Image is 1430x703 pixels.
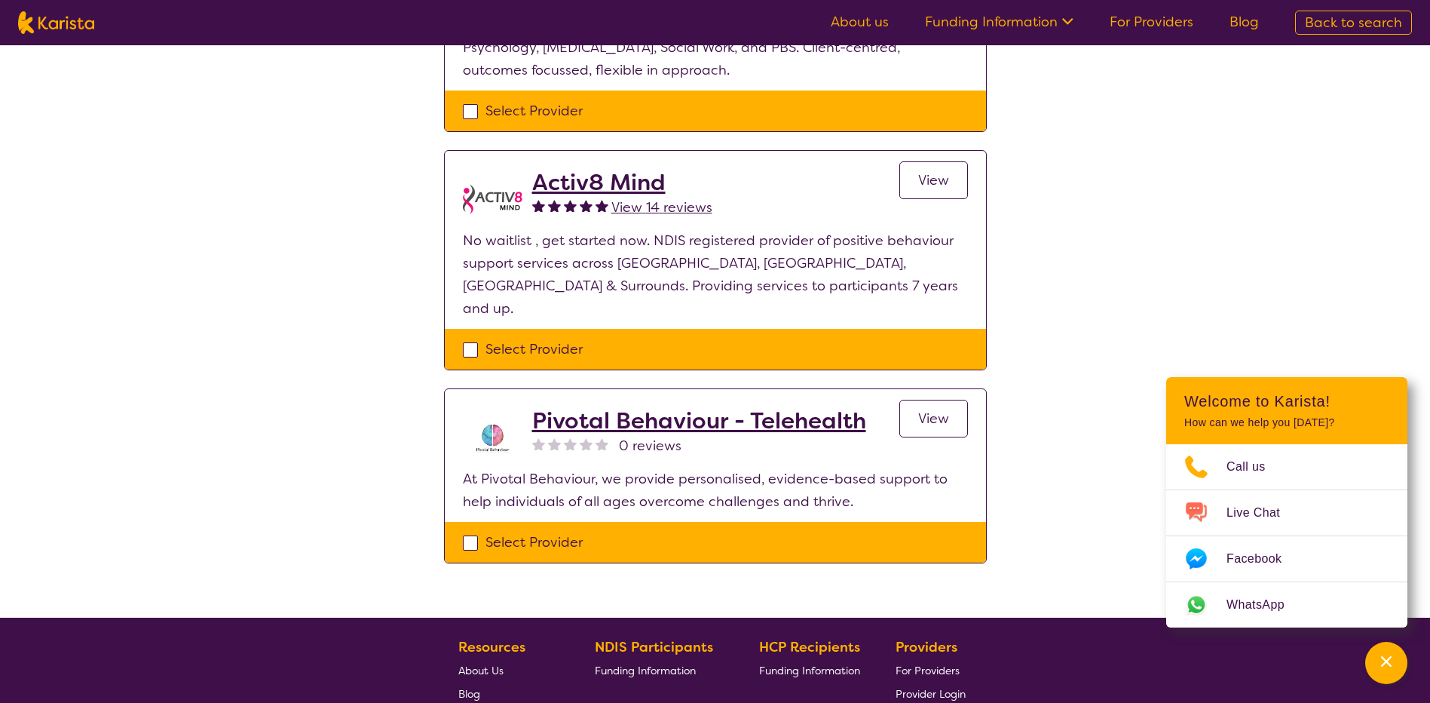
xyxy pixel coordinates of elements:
a: Pivotal Behaviour - Telehealth [532,407,866,434]
span: 0 reviews [619,434,681,457]
h2: Welcome to Karista! [1184,392,1389,410]
b: HCP Recipients [759,638,860,656]
a: Blog [1229,13,1259,31]
span: For Providers [896,664,960,677]
a: View [899,161,968,199]
img: Karista logo [18,11,94,34]
img: nonereviewstar [596,437,608,450]
a: View 14 reviews [611,196,712,219]
a: About Us [458,658,559,682]
span: Funding Information [595,664,696,677]
span: Back to search [1305,14,1402,32]
span: View 14 reviews [611,198,712,216]
img: fullstar [532,199,545,212]
img: njs6l4djehaznhephjcg.jpg [463,169,523,229]
img: nonereviewstar [548,437,561,450]
p: How can we help you [DATE]? [1184,416,1389,429]
span: Blog [458,687,480,701]
a: Funding Information [925,13,1073,31]
span: Provider Login [896,687,966,701]
img: nonereviewstar [564,437,577,450]
ul: Choose channel [1166,444,1407,628]
a: Back to search [1295,11,1412,35]
img: fullstar [596,199,608,212]
span: View [918,410,949,428]
img: fullstar [564,199,577,212]
span: Live Chat [1226,502,1298,524]
a: Funding Information [759,658,860,682]
a: Web link opens in a new tab. [1166,582,1407,628]
span: About Us [458,664,504,677]
span: View [918,171,949,189]
img: nonereviewstar [580,437,593,450]
b: NDIS Participants [595,638,713,656]
img: fullstar [580,199,593,212]
a: Funding Information [595,658,724,682]
span: Call us [1226,456,1284,478]
span: Facebook [1226,548,1300,570]
span: WhatsApp [1226,594,1303,616]
p: At Pivotal Behaviour, we provide personalised, evidence-based support to help individuals of all ... [463,468,968,513]
a: View [899,400,968,437]
img: fullstar [548,199,561,212]
img: s8av3rcikle0tbnjpqc8.png [463,407,523,468]
p: Multi-disciplinary Therapy via Telehealth, including [MEDICAL_DATA], Psychology, [MEDICAL_DATA], ... [463,14,968,81]
a: Activ8 Mind [532,169,712,196]
button: Channel Menu [1365,642,1407,684]
a: For Providers [896,658,966,682]
b: Resources [458,638,525,656]
span: Funding Information [759,664,860,677]
a: For Providers [1110,13,1193,31]
b: Providers [896,638,957,656]
img: nonereviewstar [532,437,545,450]
p: No waitlist , get started now. NDIS registered provider of positive behaviour support services ac... [463,229,968,320]
div: Channel Menu [1166,377,1407,628]
a: About us [831,13,889,31]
